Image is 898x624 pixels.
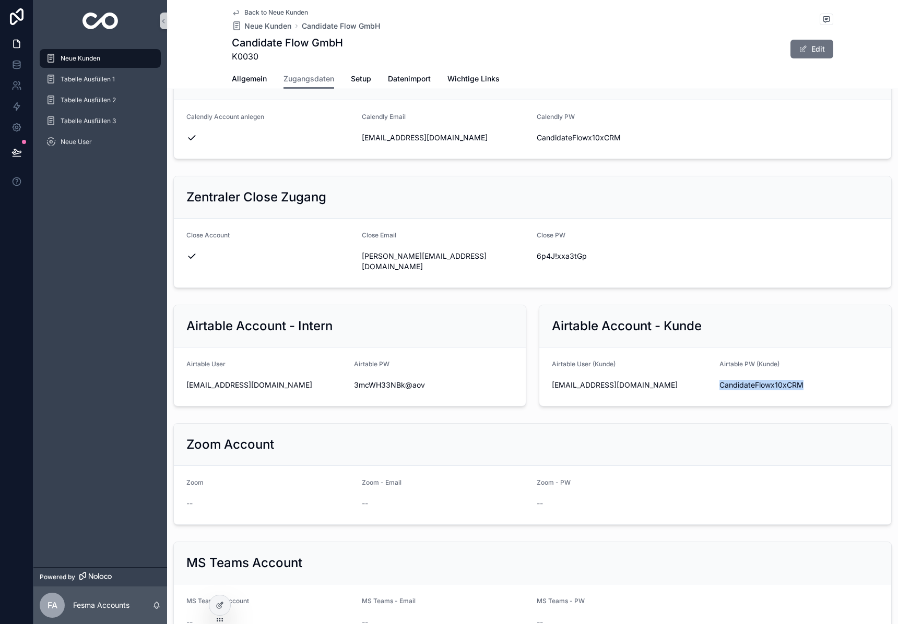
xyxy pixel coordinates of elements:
span: Airtable PW (Kunde) [719,360,779,368]
span: Airtable User [186,360,226,368]
span: FA [48,599,57,611]
a: Neue User [40,133,161,151]
span: Neue User [61,138,92,146]
a: Tabelle Ausfüllen 3 [40,112,161,130]
a: Setup [351,69,371,90]
p: Fesma Accounts [73,600,129,610]
span: -- [362,498,368,509]
span: Airtable User (Kunde) [552,360,616,368]
h2: Airtable Account - Kunde [552,318,702,334]
span: Powered by [40,573,75,581]
span: MS Teams - Account [186,597,249,605]
span: Neue Kunden [61,54,100,63]
span: [EMAIL_ADDRESS][DOMAIN_NAME] [362,133,529,143]
span: CandidateFlowx10xCRM [537,133,704,143]
a: Powered by [33,567,167,586]
span: Wichtige Links [447,74,500,84]
span: MS Teams - PW [537,597,585,605]
a: Neue Kunden [40,49,161,68]
div: scrollable content [33,42,167,165]
span: Back to Neue Kunden [244,8,308,17]
span: Neue Kunden [244,21,291,31]
span: Close PW [537,231,565,239]
span: Tabelle Ausfüllen 2 [61,96,116,104]
a: Allgemein [232,69,267,90]
h1: Candidate Flow GmbH [232,35,343,50]
span: Airtable PW [354,360,389,368]
h2: Zoom Account [186,436,274,453]
span: Calendly Email [362,113,406,121]
a: Datenimport [388,69,431,90]
span: [PERSON_NAME][EMAIL_ADDRESS][DOMAIN_NAME] [362,251,529,272]
a: Tabelle Ausfüllen 2 [40,91,161,110]
span: 6p4J!xxa3tGp [537,251,704,261]
span: [EMAIL_ADDRESS][DOMAIN_NAME] [552,380,711,390]
span: Zoom - PW [537,478,571,486]
span: 3mcWH33NBk@aov [354,380,513,390]
span: -- [537,498,543,509]
span: Zoom - Email [362,478,401,486]
span: Close Account [186,231,230,239]
span: Close Email [362,231,396,239]
span: Datenimport [388,74,431,84]
span: K0030 [232,50,343,63]
span: Zugangsdaten [283,74,334,84]
h2: Zentraler Close Zugang [186,189,326,206]
a: Back to Neue Kunden [232,8,308,17]
a: Wichtige Links [447,69,500,90]
h2: MS Teams Account [186,555,302,571]
span: MS Teams - Email [362,597,416,605]
a: Zugangsdaten [283,69,334,89]
span: -- [186,498,193,509]
span: Tabelle Ausfüllen 3 [61,117,116,125]
span: Calendly PW [537,113,575,121]
a: Neue Kunden [232,21,291,31]
span: Setup [351,74,371,84]
span: Tabelle Ausfüllen 1 [61,75,115,83]
a: Candidate Flow GmbH [302,21,380,31]
button: Edit [790,40,833,58]
h2: Airtable Account - Intern [186,318,333,334]
img: App logo [82,13,119,29]
span: Allgemein [232,74,267,84]
span: CandidateFlowx10xCRM [719,380,879,390]
span: [EMAIL_ADDRESS][DOMAIN_NAME] [186,380,346,390]
a: Tabelle Ausfüllen 1 [40,70,161,89]
span: Calendly Account anlegen [186,113,264,121]
span: Zoom [186,478,204,486]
